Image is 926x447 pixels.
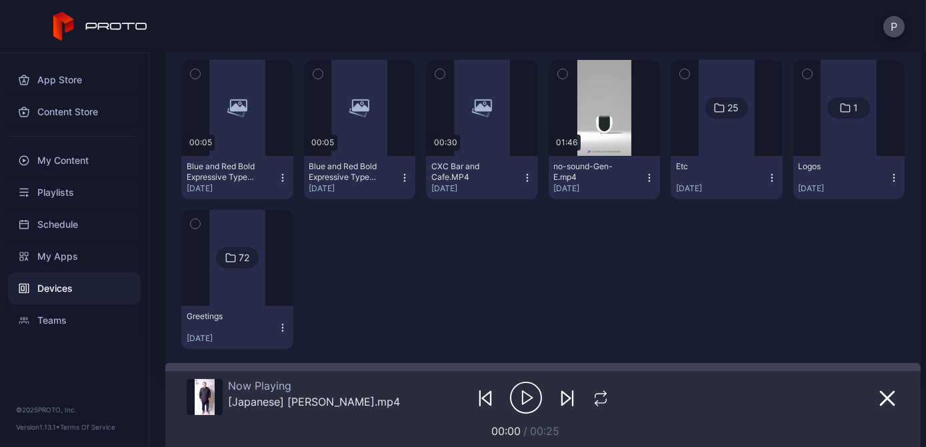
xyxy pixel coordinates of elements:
[8,304,141,336] a: Teams
[181,306,293,349] button: Greetings[DATE]
[793,156,905,199] button: Logos[DATE]
[549,156,661,199] button: no-sound-Gen-E.mp4[DATE]
[60,423,115,431] a: Terms Of Service
[799,161,872,172] div: Logos
[853,102,858,114] div: 1
[309,161,383,183] div: Blue and Red Bold Expressive Type Gadgets Static Snapchat Snap Ad.mp4
[8,145,141,177] a: My Content
[554,161,627,183] div: no-sound-Gen-E.mp4
[228,395,400,408] div: [Japanese] Arvin.mp4
[8,240,141,272] a: My Apps
[309,183,400,194] div: [DATE]
[799,183,889,194] div: [DATE]
[431,183,522,194] div: [DATE]
[228,379,400,392] div: Now Playing
[187,183,277,194] div: [DATE]
[8,209,141,240] a: Schedule
[304,156,416,199] button: Blue and Red Bold Expressive Type Gadgets Static Snapchat Snap Ad.mp4[DATE]
[883,16,905,37] button: P
[8,64,141,96] a: App Store
[492,424,521,438] span: 00:00
[16,404,133,415] div: © 2025 PROTO, Inc.
[431,161,505,183] div: CXC Bar and Cafe.MP4
[187,161,260,183] div: Blue and Red Bold Expressive Type Gadgets Static Snapchat Snap Ad-2.mp4
[531,424,560,438] span: 00:25
[16,423,60,431] span: Version 1.13.1 •
[8,177,141,209] a: Playlists
[676,161,749,172] div: Etc
[187,333,277,344] div: [DATE]
[181,156,293,199] button: Blue and Red Bold Expressive Type Gadgets Static Snapchat Snap Ad-2.mp4[DATE]
[426,156,538,199] button: CXC Bar and Cafe.MP4[DATE]
[524,424,528,438] span: /
[671,156,783,199] button: Etc[DATE]
[239,252,249,264] div: 72
[727,102,739,114] div: 25
[676,183,767,194] div: [DATE]
[187,311,260,322] div: Greetings
[8,272,141,304] a: Devices
[8,96,141,128] a: Content Store
[554,183,645,194] div: [DATE]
